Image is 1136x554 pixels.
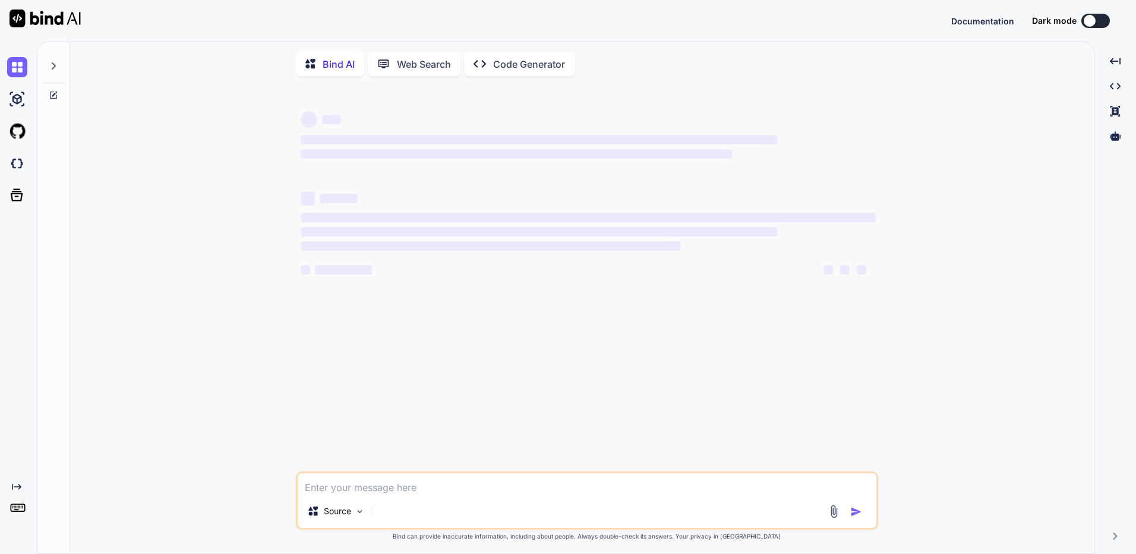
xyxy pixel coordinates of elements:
[10,10,81,27] img: Bind AI
[840,265,850,275] span: ‌
[493,57,565,71] p: Code Generator
[951,15,1014,27] button: Documentation
[7,89,27,109] img: ai-studio
[7,121,27,141] img: githubLight
[301,213,876,222] span: ‌
[301,149,732,159] span: ‌
[301,135,778,144] span: ‌
[296,532,878,541] p: Bind can provide inaccurate information, including about people. Always double-check its answers....
[315,265,372,275] span: ‌
[850,506,862,518] img: icon
[320,194,358,203] span: ‌
[1032,15,1077,27] span: Dark mode
[355,506,365,517] img: Pick Models
[301,111,317,128] span: ‌
[301,227,778,237] span: ‌
[7,57,27,77] img: chat
[323,57,355,71] p: Bind AI
[823,265,833,275] span: ‌
[301,265,310,275] span: ‌
[301,241,680,251] span: ‌
[397,57,451,71] p: Web Search
[857,265,866,275] span: ‌
[322,115,341,124] span: ‌
[301,191,315,206] span: ‌
[827,505,841,518] img: attachment
[324,505,351,517] p: Source
[951,16,1014,26] span: Documentation
[7,153,27,174] img: darkCloudIdeIcon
